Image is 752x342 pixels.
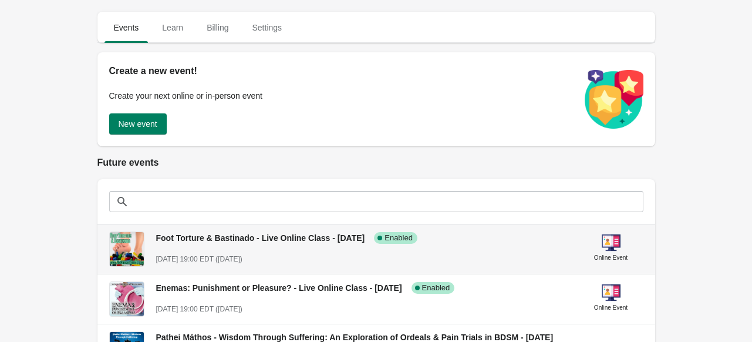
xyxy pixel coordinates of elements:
[594,302,628,314] div: Online Event
[119,119,157,129] span: New event
[153,17,193,38] span: Learn
[242,17,291,38] span: Settings
[156,233,365,243] span: Foot Torture & Bastinado - Live Online Class - [DATE]
[104,17,149,38] span: Events
[594,252,628,264] div: Online Event
[156,305,242,313] span: [DATE] 19:00 EDT ([DATE])
[197,17,238,38] span: Billing
[97,156,655,170] h2: Future events
[110,232,144,266] img: Foot Torture & Bastinado - Live Online Class - September 25, 2025
[109,90,573,102] p: Create your next online or in-person event
[156,333,554,342] span: Pathei Máthos - Wisdom Through Suffering: An Exploration of Ordeals & Pain Trials in BDSM - [DATE]
[602,233,621,252] img: online-event-5d64391802a09ceff1f8b055f10f5880.png
[602,283,621,302] img: online-event-5d64391802a09ceff1f8b055f10f5880.png
[109,64,573,78] h2: Create a new event!
[422,283,450,293] span: Enabled
[156,283,402,293] span: Enemas: Punishment or Pleasure? - Live Online Class - [DATE]
[109,113,167,135] button: New event
[156,255,242,263] span: [DATE] 19:00 EDT ([DATE])
[110,282,144,316] img: Enemas: Punishment or Pleasure? - Live Online Class - October 23, 2025
[385,233,413,243] span: Enabled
